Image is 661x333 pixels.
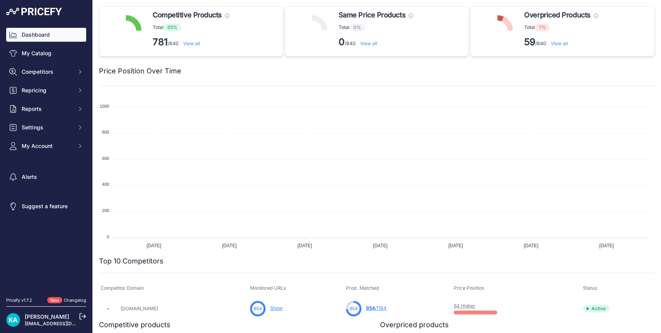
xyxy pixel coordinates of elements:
[250,285,286,291] span: Monitored URLs
[454,285,484,291] span: Price Position
[524,243,538,248] tspan: [DATE]
[448,243,463,248] tspan: [DATE]
[349,24,365,31] span: 0%
[47,297,62,304] span: New
[22,68,72,76] span: Competitors
[22,105,72,113] span: Reports
[100,104,109,109] tspan: 1000
[22,124,72,131] span: Settings
[153,36,230,48] p: /840
[373,243,388,248] tspan: [DATE]
[270,305,283,311] a: Show
[298,243,312,248] tspan: [DATE]
[583,305,610,313] span: Active
[6,83,86,97] button: Repricing
[64,297,86,303] a: Changelog
[99,319,170,330] h2: Competitive products
[339,36,345,48] strong: 0
[6,199,86,213] a: Suggest a feature
[339,24,413,31] p: Total
[599,243,614,248] tspan: [DATE]
[339,10,405,20] span: Same Price Products
[6,102,86,116] button: Reports
[107,234,109,239] tspan: 0
[22,142,72,150] span: My Account
[121,306,158,311] a: [DOMAIN_NAME]
[583,285,597,291] span: Status
[6,297,32,304] div: Pricefy v1.7.2
[99,66,181,76] h2: Price Position Over Time
[153,24,230,31] p: Total
[380,319,449,330] h2: Overpriced products
[339,36,413,48] p: /840
[102,130,109,134] tspan: 800
[6,170,86,184] a: Alerts
[524,10,590,20] span: Overpriced Products
[349,305,358,312] span: 854
[524,36,535,48] strong: 59
[535,24,550,31] span: 7%
[524,24,598,31] p: Total
[366,305,387,311] a: 854/1164
[6,28,86,288] nav: Sidebar
[366,305,375,311] span: 854
[6,121,86,134] button: Settings
[99,256,164,267] h2: Top 10 Competitors
[102,208,109,213] tspan: 200
[22,87,72,94] span: Repricing
[147,243,161,248] tspan: [DATE]
[6,28,86,42] a: Dashboard
[454,303,475,309] a: 64 Higher
[183,41,200,46] a: View all
[25,313,69,320] a: [PERSON_NAME]
[102,182,109,187] tspan: 400
[551,41,568,46] a: View all
[6,139,86,153] button: My Account
[25,321,106,326] a: [EMAIL_ADDRESS][DOMAIN_NAME]
[254,305,262,312] span: 854
[6,8,62,15] img: Pricefy Logo
[101,285,144,291] span: Competitor Domain
[153,36,168,48] strong: 781
[153,10,222,20] span: Competitive Products
[6,65,86,79] button: Competitors
[6,46,86,60] a: My Catalog
[346,285,379,291] span: Prod. Matched
[102,156,109,161] tspan: 600
[524,36,598,48] p: /840
[164,24,181,31] span: 93%
[360,41,377,46] a: View all
[222,243,237,248] tspan: [DATE]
